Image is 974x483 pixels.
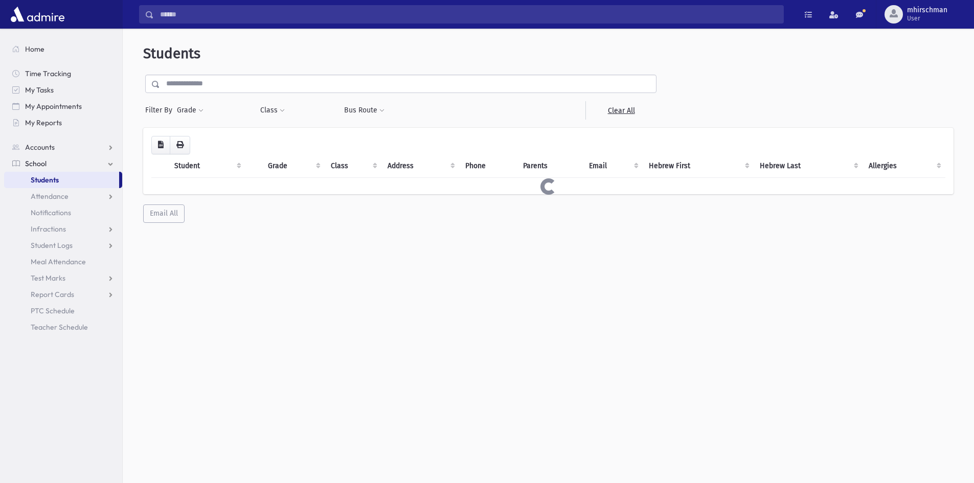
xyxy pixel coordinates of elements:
span: Meal Attendance [31,257,86,266]
span: Report Cards [31,290,74,299]
span: My Reports [25,118,62,127]
a: My Tasks [4,82,122,98]
button: Grade [176,101,204,120]
a: PTC Schedule [4,303,122,319]
a: Notifications [4,204,122,221]
th: Class [325,154,382,178]
a: My Appointments [4,98,122,114]
th: Parents [517,154,583,178]
span: Student Logs [31,241,73,250]
span: Filter By [145,105,176,116]
th: Email [583,154,643,178]
th: Student [168,154,245,178]
button: Bus Route [344,101,385,120]
th: Allergies [863,154,945,178]
button: Email All [143,204,185,223]
a: Student Logs [4,237,122,254]
span: Notifications [31,208,71,217]
span: Time Tracking [25,69,71,78]
span: Teacher Schedule [31,323,88,332]
th: Hebrew First [643,154,753,178]
a: Home [4,41,122,57]
a: Accounts [4,139,122,155]
span: Students [143,45,200,62]
span: School [25,159,47,168]
a: Meal Attendance [4,254,122,270]
span: PTC Schedule [31,306,75,315]
a: Report Cards [4,286,122,303]
th: Address [381,154,459,178]
button: Class [260,101,285,120]
span: Test Marks [31,273,65,283]
img: AdmirePro [8,4,67,25]
a: Infractions [4,221,122,237]
th: Grade [262,154,324,178]
input: Search [154,5,783,24]
a: Clear All [585,101,656,120]
a: Teacher Schedule [4,319,122,335]
a: Attendance [4,188,122,204]
span: My Appointments [25,102,82,111]
span: Infractions [31,224,66,234]
span: User [907,14,947,22]
span: mhirschman [907,6,947,14]
a: Test Marks [4,270,122,286]
button: Print [170,136,190,154]
a: Time Tracking [4,65,122,82]
span: Accounts [25,143,55,152]
a: My Reports [4,114,122,131]
span: Students [31,175,59,185]
span: My Tasks [25,85,54,95]
th: Phone [459,154,517,178]
button: CSV [151,136,170,154]
a: Students [4,172,119,188]
th: Hebrew Last [754,154,863,178]
span: Attendance [31,192,69,201]
span: Home [25,44,44,54]
a: School [4,155,122,172]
